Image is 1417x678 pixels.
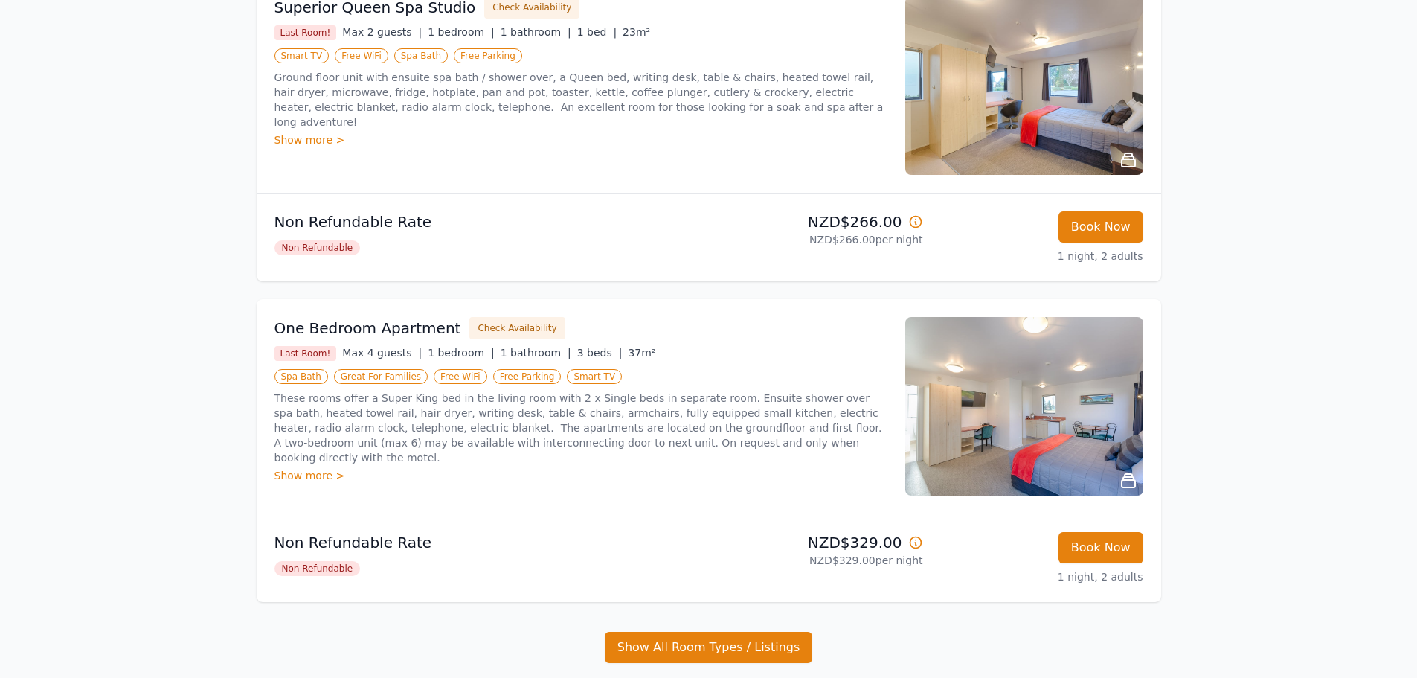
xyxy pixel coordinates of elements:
span: 1 bathroom | [501,26,571,38]
p: 1 night, 2 adults [935,569,1143,584]
span: 1 bed | [577,26,617,38]
span: Last Room! [274,346,337,361]
h3: One Bedroom Apartment [274,318,461,339]
span: Last Room! [274,25,337,40]
p: NZD$266.00 [715,211,923,232]
span: Non Refundable [274,240,361,255]
span: Smart TV [274,48,330,63]
span: 1 bedroom | [428,26,495,38]
p: Non Refundable Rate [274,211,703,232]
span: Spa Bath [394,48,448,63]
span: 37m² [628,347,655,359]
button: Book Now [1058,532,1143,563]
span: Free Parking [454,48,522,63]
span: Free Parking [493,369,562,384]
span: Smart TV [567,369,622,384]
span: Non Refundable [274,561,361,576]
p: These rooms offer a Super King bed in the living room with 2 x Single beds in separate room. Ensu... [274,391,887,465]
span: Max 4 guests | [342,347,422,359]
p: Non Refundable Rate [274,532,703,553]
span: Max 2 guests | [342,26,422,38]
div: Show more > [274,132,887,147]
span: Great For Families [334,369,428,384]
p: 1 night, 2 adults [935,249,1143,263]
p: NZD$329.00 per night [715,553,923,568]
p: Ground floor unit with ensuite spa bath / shower over, a Queen bed, writing desk, table & chairs,... [274,70,887,129]
button: Show All Room Types / Listings [605,632,813,663]
span: Spa Bath [274,369,328,384]
span: 1 bedroom | [428,347,495,359]
button: Book Now [1058,211,1143,243]
div: Show more > [274,468,887,483]
span: Free WiFi [434,369,487,384]
button: Check Availability [469,317,565,339]
span: 23m² [623,26,650,38]
p: NZD$266.00 per night [715,232,923,247]
span: 1 bathroom | [501,347,571,359]
p: NZD$329.00 [715,532,923,553]
span: 3 beds | [577,347,623,359]
span: Free WiFi [335,48,388,63]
